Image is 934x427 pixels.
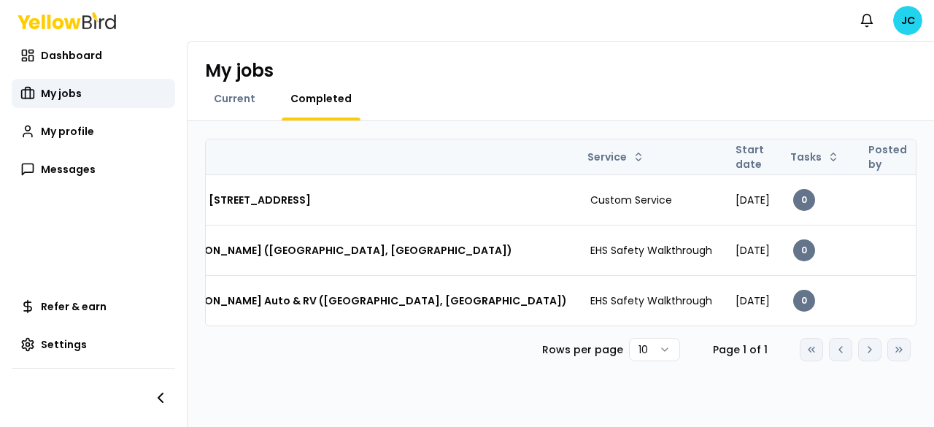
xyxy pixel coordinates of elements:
[736,293,770,308] span: [DATE]
[587,150,627,164] span: Service
[703,342,776,357] div: Page 1 of 1
[857,139,919,174] th: Posted by
[282,91,360,106] a: Completed
[793,239,815,261] div: 0
[214,91,255,106] span: Current
[12,117,175,146] a: My profile
[12,41,175,70] a: Dashboard
[12,155,175,184] a: Messages
[736,193,770,207] span: [DATE]
[205,91,264,106] a: Current
[590,293,712,308] span: EHS Safety Walkthrough
[542,342,623,357] p: Rows per page
[41,299,107,314] span: Refer & earn
[41,124,94,139] span: My profile
[590,193,672,207] span: Custom Service
[790,150,822,164] span: Tasks
[893,6,922,35] span: JC
[56,288,567,314] h3: Safety Walkthrough - [PERSON_NAME] Auto & RV ([GEOGRAPHIC_DATA], [GEOGRAPHIC_DATA])
[12,292,175,321] a: Refer & earn
[793,290,815,312] div: 0
[290,91,352,106] span: Completed
[41,86,82,101] span: My jobs
[784,145,845,169] button: Tasks
[582,145,650,169] button: Service
[12,79,175,108] a: My jobs
[41,337,87,352] span: Settings
[793,189,815,211] div: 0
[12,330,175,359] a: Settings
[724,139,781,174] th: Start date
[590,243,712,258] span: EHS Safety Walkthrough
[205,59,274,82] h1: My jobs
[41,162,96,177] span: Messages
[56,237,512,263] h3: Safety Walkthrough - [PERSON_NAME] ([GEOGRAPHIC_DATA], [GEOGRAPHIC_DATA])
[41,48,102,63] span: Dashboard
[736,243,770,258] span: [DATE]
